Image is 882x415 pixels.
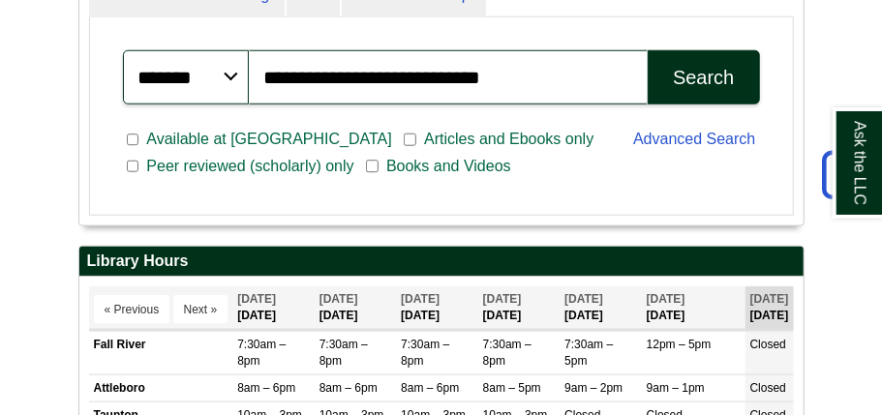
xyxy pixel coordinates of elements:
[647,338,712,351] span: 12pm – 5pm
[483,381,541,395] span: 8am – 5pm
[237,292,276,306] span: [DATE]
[564,381,623,395] span: 9am – 2pm
[401,338,449,368] span: 7:30am – 8pm
[319,381,378,395] span: 8am – 6pm
[79,247,804,277] h2: Library Hours
[173,295,228,324] button: Next »
[315,286,397,330] th: [DATE]
[750,292,789,306] span: [DATE]
[483,292,522,306] span: [DATE]
[401,381,459,395] span: 8am – 6pm
[237,381,295,395] span: 8am – 6pm
[483,338,532,368] span: 7:30am – 8pm
[379,155,519,178] span: Books and Videos
[647,292,685,306] span: [DATE]
[478,286,561,330] th: [DATE]
[127,132,139,149] input: Available at [GEOGRAPHIC_DATA]
[560,286,642,330] th: [DATE]
[89,375,233,402] td: Attleboro
[642,286,745,330] th: [DATE]
[404,132,416,149] input: Articles and Ebooks only
[564,292,603,306] span: [DATE]
[564,338,613,368] span: 7:30am – 5pm
[673,67,734,89] div: Search
[396,286,478,330] th: [DATE]
[366,158,379,175] input: Books and Videos
[89,332,233,375] td: Fall River
[633,131,755,147] a: Advanced Search
[319,292,358,306] span: [DATE]
[232,286,315,330] th: [DATE]
[127,158,139,175] input: Peer reviewed (scholarly) only
[647,381,705,395] span: 9am – 1pm
[745,286,794,330] th: [DATE]
[416,128,601,151] span: Articles and Ebooks only
[401,292,440,306] span: [DATE]
[319,338,368,368] span: 7:30am – 8pm
[648,50,759,104] button: Search
[237,338,286,368] span: 7:30am – 8pm
[138,155,361,178] span: Peer reviewed (scholarly) only
[750,338,786,351] span: Closed
[815,162,877,188] a: Back to Top
[138,128,399,151] span: Available at [GEOGRAPHIC_DATA]
[94,295,170,324] button: « Previous
[750,381,786,395] span: Closed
